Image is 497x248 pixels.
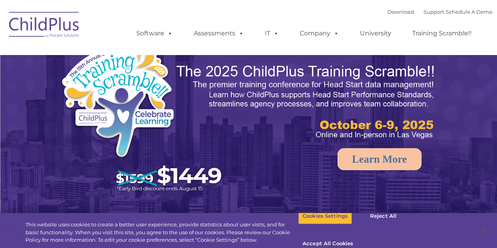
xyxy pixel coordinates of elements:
[186,26,252,41] a: Assessments
[26,221,298,244] div: This website uses cookies to create a better user experience, provide statistics about user visit...
[257,26,287,41] a: IT
[387,9,492,15] font: |
[292,26,347,41] a: Company
[337,148,422,170] a: Learn More
[387,9,414,15] a: Download
[359,208,408,224] button: Reject All
[476,221,493,239] button: Close
[128,26,181,41] a: Software
[298,208,352,224] button: Cookies Settings
[352,26,399,41] a: University
[446,9,492,15] a: Schedule A Demo
[424,9,444,15] a: Support
[109,84,143,90] span: Phone number
[109,52,133,58] span: Last name
[5,6,84,46] img: ChildPlus by Procare Solutions
[404,26,479,41] a: Training Scramble!!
